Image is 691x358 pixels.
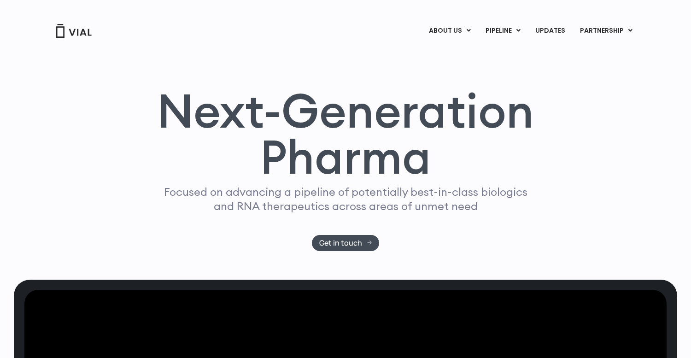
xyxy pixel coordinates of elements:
a: Get in touch [312,235,380,251]
p: Focused on advancing a pipeline of potentially best-in-class biologics and RNA therapeutics acros... [160,185,531,213]
a: ABOUT USMenu Toggle [422,23,478,39]
a: PARTNERSHIPMenu Toggle [573,23,640,39]
img: Vial Logo [55,24,92,38]
h1: Next-Generation Pharma [146,88,545,181]
a: UPDATES [528,23,572,39]
span: Get in touch [319,240,362,246]
a: PIPELINEMenu Toggle [478,23,527,39]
